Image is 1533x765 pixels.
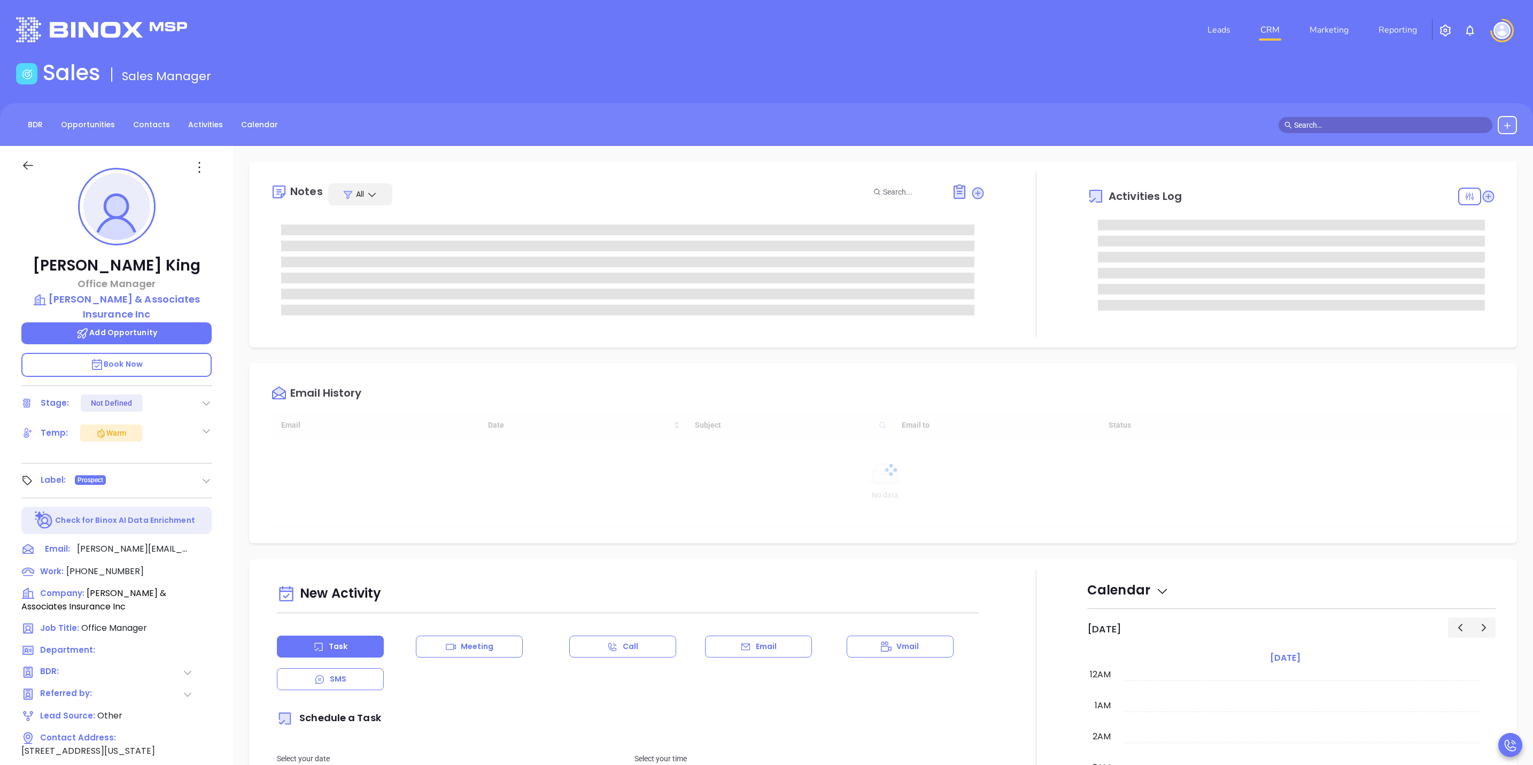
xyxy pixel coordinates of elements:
[1284,121,1292,129] span: search
[21,276,212,291] p: Office Manager
[756,641,777,652] p: Email
[40,732,116,743] span: Contact Address:
[1305,19,1353,41] a: Marketing
[40,710,95,721] span: Lead Source:
[1087,623,1121,635] h2: [DATE]
[1093,699,1113,712] div: 1am
[76,327,157,338] span: Add Opportunity
[21,745,155,757] span: [STREET_ADDRESS][US_STATE]
[1090,730,1113,743] div: 2am
[1109,191,1182,202] span: Activities Log
[55,116,121,134] a: Opportunities
[66,565,144,577] span: [PHONE_NUMBER]
[329,641,347,652] p: Task
[91,395,132,412] div: Not Defined
[235,116,284,134] a: Calendar
[634,753,979,764] p: Select your time
[90,359,143,369] span: Book Now
[356,189,364,199] span: All
[41,472,66,488] div: Label:
[55,515,195,526] p: Check for Binox AI Data Enrichment
[1203,19,1235,41] a: Leads
[883,186,940,198] input: Search...
[127,116,176,134] a: Contacts
[461,641,494,652] p: Meeting
[1087,581,1169,599] span: Calendar
[277,711,381,724] span: Schedule a Task
[1268,651,1303,666] a: [DATE]
[81,622,147,634] span: Office Manager
[330,674,346,685] p: SMS
[77,543,189,555] span: [PERSON_NAME][EMAIL_ADDRESS][DOMAIN_NAME]
[35,511,53,530] img: Ai-Enrich-DaqCidB-.svg
[83,173,150,240] img: profile-user
[1294,119,1486,131] input: Search…
[40,666,96,679] span: BDR:
[623,641,638,652] p: Call
[290,388,361,402] div: Email History
[96,427,126,439] div: Warm
[1088,668,1113,681] div: 12am
[182,116,229,134] a: Activities
[41,425,68,441] div: Temp:
[122,68,211,84] span: Sales Manager
[40,566,64,577] span: Work:
[40,644,95,655] span: Department:
[21,587,166,613] span: [PERSON_NAME] & Associates Insurance Inc
[896,641,919,652] p: Vmail
[1448,617,1472,637] button: Previous day
[1493,22,1511,39] img: user
[1464,24,1476,37] img: iconNotification
[16,17,187,42] img: logo
[1256,19,1284,41] a: CRM
[1472,617,1496,637] button: Next day
[43,60,100,86] h1: Sales
[290,186,323,197] div: Notes
[21,292,212,321] a: [PERSON_NAME] & Associates Insurance Inc
[78,474,104,486] span: Prospect
[21,116,49,134] a: BDR
[277,581,979,608] div: New Activity
[40,687,96,701] span: Referred by:
[41,395,69,411] div: Stage:
[97,709,122,722] span: Other
[21,256,212,275] p: [PERSON_NAME] King
[40,622,79,633] span: Job Title:
[1439,24,1452,37] img: iconSetting
[277,753,621,764] p: Select your date
[1374,19,1421,41] a: Reporting
[40,588,84,599] span: Company:
[45,543,70,557] span: Email:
